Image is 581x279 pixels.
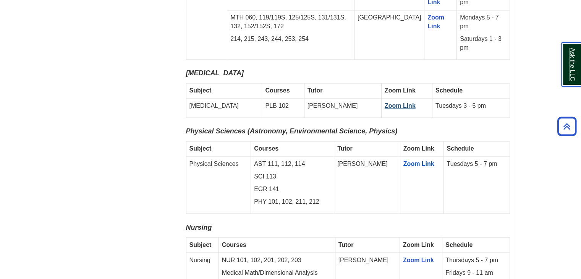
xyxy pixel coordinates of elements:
strong: Schedule [445,241,473,248]
a: Zoom Link [403,161,434,167]
td: [PERSON_NAME] [334,157,400,213]
p: AST 111, 112, 114 [254,160,331,169]
p: NUR 101, 102, 201, 202, 203 [222,256,332,264]
p: Fridays 9 - 11 am [445,268,506,277]
p: 214, 215, 243, 244, 253, 254 [230,35,351,44]
p: SCI 113, [254,172,331,181]
p: PHY 101, 102, 211, 212 [254,198,331,206]
p: Tuesdays 3 - 5 pm [435,102,507,110]
strong: Subject [189,241,212,248]
strong: Tutor [337,145,353,152]
td: [GEOGRAPHIC_DATA] [354,10,424,59]
p: Medical Math/Dimensional Analysis [222,268,332,277]
strong: Courses [254,145,278,152]
a: Back to Top [555,121,579,131]
i: Physical Sciences (Astronomy, Environmental Science, Physics) [186,127,398,135]
i: Nursing [186,223,212,231]
strong: Subject [189,145,212,152]
strong: Tutor [338,241,354,248]
p: Saturdays 1 - 3 pm [460,35,506,52]
strong: Schedule [447,145,474,152]
strong: Courses [222,241,246,248]
a: Zoom Link [403,256,434,263]
p: Thursdays 5 - 7 pm [445,256,506,264]
a: Zoom Link [385,102,416,109]
strong: Schedule [435,87,463,94]
strong: Zoom Link [385,87,416,94]
p: MTH 060, 119/119S, 125/125S, 131/131S, 132, 152/152S, 172 [230,13,351,31]
strong: Subject [189,87,212,94]
p: PLB 102 [265,102,301,110]
td: Physical Sciences [186,157,251,213]
p: EGR 141 [254,185,331,194]
a: Zoom Link [427,14,444,29]
p: Mondays 5 - 7 pm [460,13,506,31]
strong: Tutor [307,87,323,94]
p: Tuesdays 5 - 7 pm [447,160,506,169]
strong: Courses [265,87,290,94]
strong: Zoom Link [403,241,434,248]
strong: Zoom Link [403,145,434,152]
i: [MEDICAL_DATA] [186,69,244,77]
td: [MEDICAL_DATA] [186,99,262,118]
td: [PERSON_NAME] [304,99,381,118]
